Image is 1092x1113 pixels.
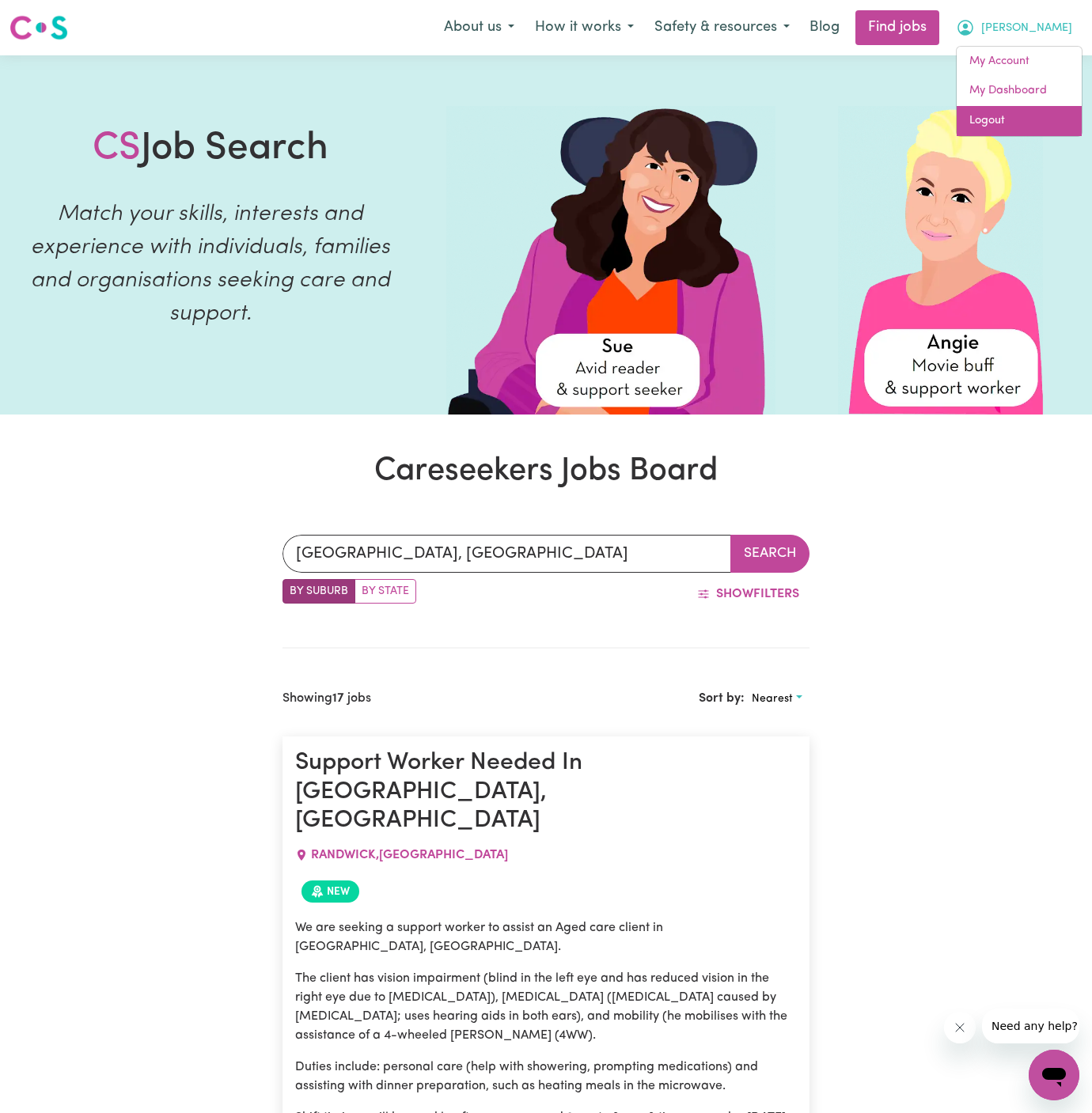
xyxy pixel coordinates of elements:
iframe: Button to launch messaging window [1029,1050,1079,1100]
a: My Account [957,47,1082,77]
button: ShowFilters [687,579,810,609]
a: Blog [800,10,849,45]
span: Sort by: [699,692,745,705]
span: Show [716,588,753,600]
p: Duties include: personal care (help with showering, prompting medications) and assisting with din... [295,1058,797,1096]
button: My Account [946,11,1083,44]
a: My Dashboard [957,76,1082,106]
h2: Showing jobs [282,691,371,706]
button: Search [730,535,810,573]
button: Sort search results [745,687,810,711]
span: Nearest [752,693,793,705]
p: We are seeking a support worker to assist an Aged care client in [GEOGRAPHIC_DATA], [GEOGRAPHIC_D... [295,918,797,956]
span: CS [93,130,141,168]
button: How it works [525,11,644,44]
span: [PERSON_NAME] [981,20,1072,37]
img: Careseekers logo [9,13,68,42]
a: Careseekers logo [9,9,68,46]
button: Safety & resources [644,11,800,44]
div: My Account [956,46,1083,137]
b: 17 [332,692,344,705]
span: Job posted within the last 30 days [301,880,359,903]
a: Logout [957,106,1082,136]
span: RANDWICK , [GEOGRAPHIC_DATA] [311,849,508,861]
p: Match your skills, interests and experience with individuals, families and organisations seeking ... [19,198,402,331]
a: Find jobs [855,10,939,45]
input: Enter a suburb or postcode [282,535,731,573]
h1: Job Search [93,127,328,172]
iframe: Message from company [982,1009,1079,1043]
label: Search by state [355,579,416,604]
iframe: Close message [944,1012,976,1043]
button: About us [434,11,525,44]
label: Search by suburb/post code [282,579,355,604]
h1: Support Worker Needed In [GEOGRAPHIC_DATA], [GEOGRAPHIC_DATA] [295,749,797,835]
p: The client has vision impairment (blind in the left eye and has reduced vision in the right eye d... [295,969,797,1045]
